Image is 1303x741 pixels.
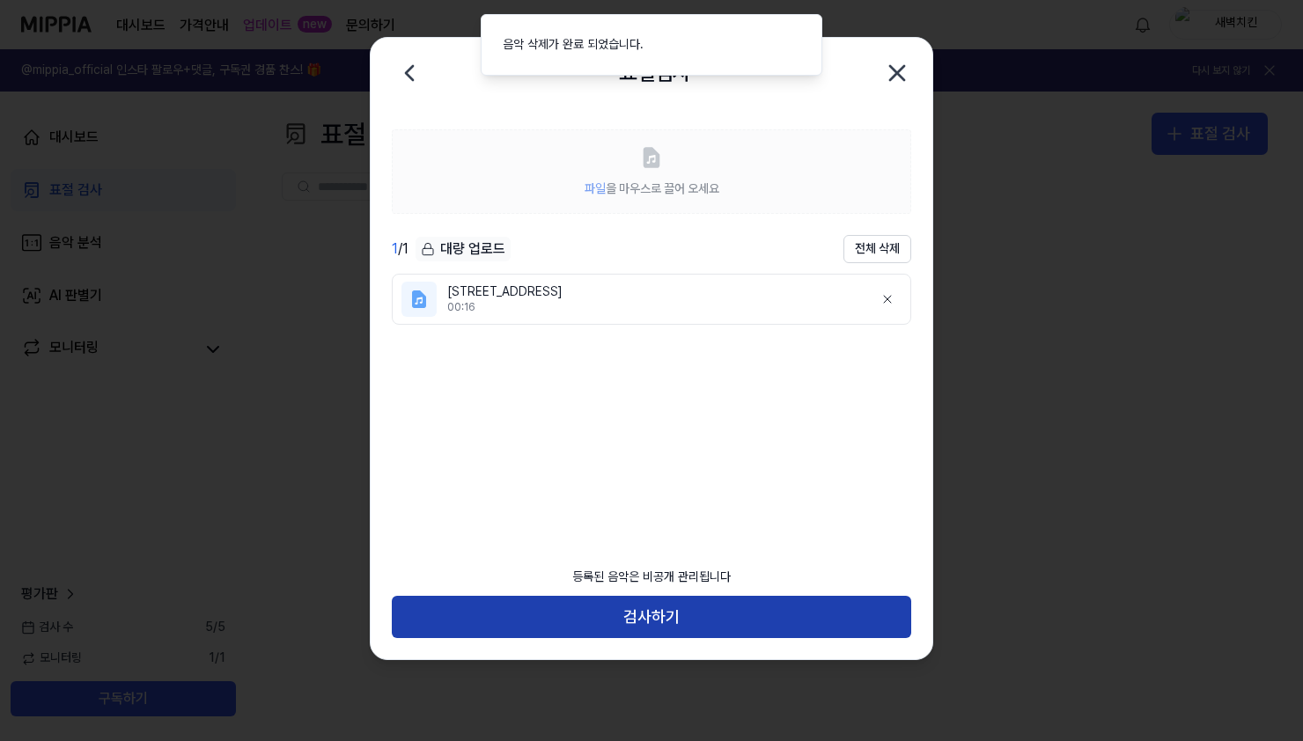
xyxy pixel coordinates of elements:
div: 대량 업로드 [416,237,511,261]
span: 1 [392,240,398,257]
span: 파일 [585,181,606,195]
div: / 1 [392,238,409,260]
button: 대량 업로드 [416,237,511,262]
div: [STREET_ADDRESS] [447,283,859,301]
button: 전체 삭제 [843,235,911,263]
span: 을 마우스로 끌어 오세요 [585,181,719,195]
div: 00:16 [447,300,859,315]
h2: 표절검사 [619,56,691,90]
div: 등록된 음악은 비공개 관리됩니다 [562,558,741,597]
button: 검사하기 [392,596,911,638]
